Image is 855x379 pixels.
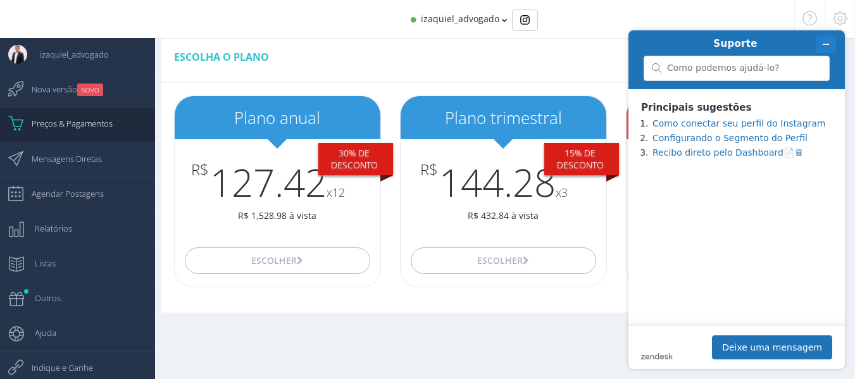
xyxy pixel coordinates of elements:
span: R$ [191,161,209,178]
span: izaquiel_advogado [27,39,109,70]
div: Basic example [512,9,538,31]
img: Instagram_simple_icon.svg [520,15,530,25]
span: Outros [22,282,61,314]
button: Escolher [185,247,370,274]
small: NOVO [77,84,103,96]
small: x3 [556,185,568,200]
h3: 127.42 [175,161,380,203]
span: Mensagens Diretas [19,143,102,175]
p: R$ 432.84 à vista [401,209,606,222]
h2: Plano trimestral [401,109,606,127]
iframe: Encontre mais informações aqui [618,20,855,379]
button: Escolher [411,247,596,274]
span: Relatórios [22,213,72,244]
span: Agendar Postagens [19,178,104,209]
span: R$ [420,161,438,178]
p: R$ 1,528.98 à vista [175,209,380,222]
small: x12 [327,185,345,200]
span: Suporte [25,9,70,20]
span: Listas [22,247,56,279]
img: User Image [8,45,27,64]
h2: Plano anual [175,109,380,127]
span: Escolha o plano [174,50,269,64]
span: Ajuda [22,317,56,349]
div: 30% De desconto [318,143,393,176]
span: izaquiel_advogado [421,13,499,25]
div: 15% De desconto [544,143,619,176]
span: Preços & Pagamentos [19,108,113,139]
span: Nova versão [19,73,103,105]
h3: 144.28 [401,161,606,203]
